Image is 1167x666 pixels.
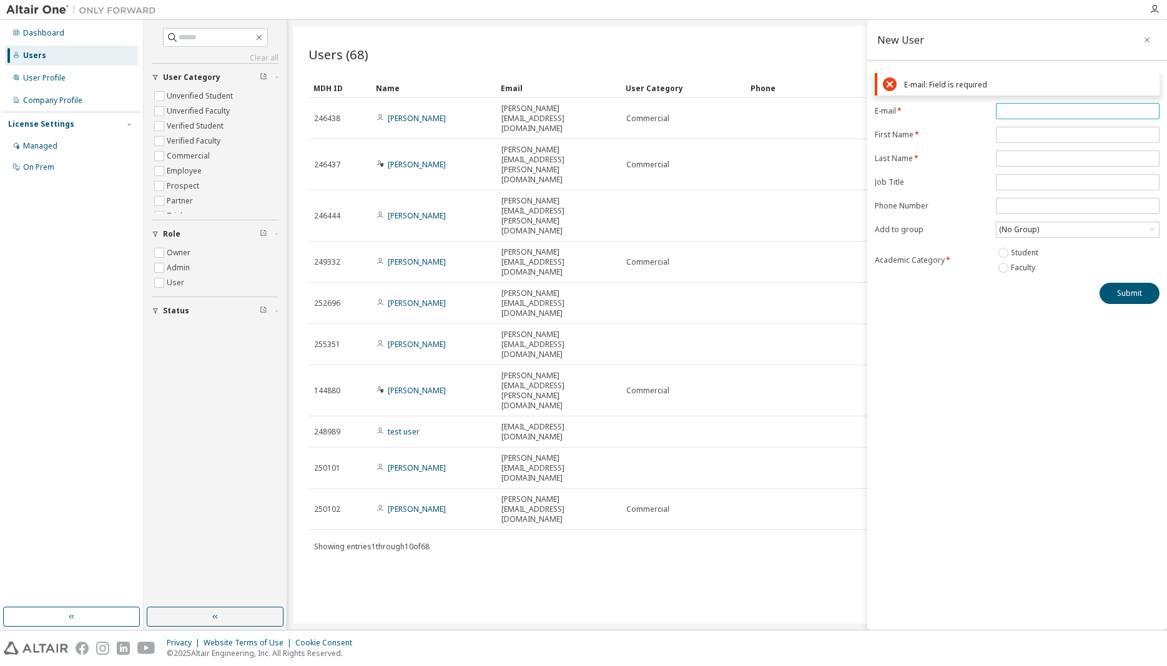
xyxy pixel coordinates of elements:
span: 246444 [314,211,340,221]
label: E-mail [875,106,988,116]
span: [PERSON_NAME][EMAIL_ADDRESS][PERSON_NAME][DOMAIN_NAME] [501,145,615,185]
div: User Profile [23,73,66,83]
span: 250102 [314,504,340,514]
label: Verified Student [167,119,226,134]
span: User Category [163,72,220,82]
span: Clear filter [260,306,267,316]
img: youtube.svg [137,642,155,655]
div: New User [877,35,924,45]
label: Faculty [1011,260,1038,275]
label: First Name [875,130,988,140]
span: Commercial [626,160,669,170]
span: 250101 [314,463,340,473]
label: Academic Category [875,255,988,265]
span: Role [163,229,180,239]
a: [PERSON_NAME] [388,339,446,350]
img: altair_logo.svg [4,642,68,655]
span: 249332 [314,257,340,267]
label: Partner [167,193,195,208]
span: Clear filter [260,72,267,82]
div: (No Group) [997,222,1159,237]
a: [PERSON_NAME] [388,504,446,514]
span: [PERSON_NAME][EMAIL_ADDRESS][DOMAIN_NAME] [501,330,615,360]
span: [PERSON_NAME][EMAIL_ADDRESS][DOMAIN_NAME] [501,247,615,277]
label: Student [1011,245,1041,260]
span: 255351 [314,340,340,350]
label: Owner [167,245,193,260]
a: [PERSON_NAME] [388,298,446,308]
button: Role [152,220,278,248]
label: Unverified Faculty [167,104,232,119]
span: Showing entries 1 through 10 of 68 [314,541,430,552]
span: 248989 [314,427,340,437]
div: Dashboard [23,28,64,38]
span: Users (68) [308,46,368,63]
div: (No Group) [997,223,1041,237]
div: Email [501,78,616,98]
label: Admin [167,260,192,275]
span: Commercial [626,386,669,396]
div: Website Terms of Use [204,638,295,648]
span: [EMAIL_ADDRESS][DOMAIN_NAME] [501,422,615,442]
div: On Prem [23,162,54,172]
div: License Settings [8,119,74,129]
label: Trial [167,208,185,223]
button: Submit [1100,283,1160,304]
span: [PERSON_NAME][EMAIL_ADDRESS][DOMAIN_NAME] [501,288,615,318]
div: Company Profile [23,95,82,105]
label: Verified Faculty [167,134,223,149]
span: 246437 [314,160,340,170]
span: 144880 [314,386,340,396]
label: User [167,275,187,290]
label: Add to group [875,225,988,235]
div: Privacy [167,638,204,648]
span: Commercial [626,114,669,124]
img: Altair One [6,4,162,16]
div: Cookie Consent [295,638,360,648]
span: 252696 [314,298,340,308]
a: test user [388,426,420,437]
a: Clear all [152,53,278,63]
button: User Category [152,64,278,91]
label: Employee [167,164,204,179]
span: [PERSON_NAME][EMAIL_ADDRESS][PERSON_NAME][DOMAIN_NAME] [501,196,615,236]
span: Clear filter [260,229,267,239]
label: Prospect [167,179,202,193]
span: [PERSON_NAME][EMAIL_ADDRESS][DOMAIN_NAME] [501,453,615,483]
label: Job Title [875,177,988,187]
a: [PERSON_NAME] [388,257,446,267]
div: MDH ID [313,78,366,98]
img: instagram.svg [96,642,109,655]
a: [PERSON_NAME] [388,159,446,170]
div: Name [376,78,491,98]
a: [PERSON_NAME] [388,113,446,124]
span: [PERSON_NAME][EMAIL_ADDRESS][DOMAIN_NAME] [501,494,615,524]
div: Phone [751,78,865,98]
span: Commercial [626,504,669,514]
div: Managed [23,141,57,151]
img: linkedin.svg [117,642,130,655]
div: Users [23,51,46,61]
a: [PERSON_NAME] [388,385,446,396]
span: Status [163,306,189,316]
div: User Category [626,78,741,98]
p: © 2025 Altair Engineering, Inc. All Rights Reserved. [167,648,360,659]
label: Phone Number [875,201,988,211]
img: facebook.svg [76,642,89,655]
a: [PERSON_NAME] [388,210,446,221]
span: 246438 [314,114,340,124]
div: E-mail: Field is required [904,80,1154,89]
span: [PERSON_NAME][EMAIL_ADDRESS][PERSON_NAME][DOMAIN_NAME] [501,371,615,411]
label: Unverified Student [167,89,235,104]
a: [PERSON_NAME] [388,463,446,473]
span: [PERSON_NAME][EMAIL_ADDRESS][DOMAIN_NAME] [501,104,615,134]
label: Last Name [875,154,988,164]
label: Commercial [167,149,212,164]
span: Commercial [626,257,669,267]
button: Status [152,297,278,325]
